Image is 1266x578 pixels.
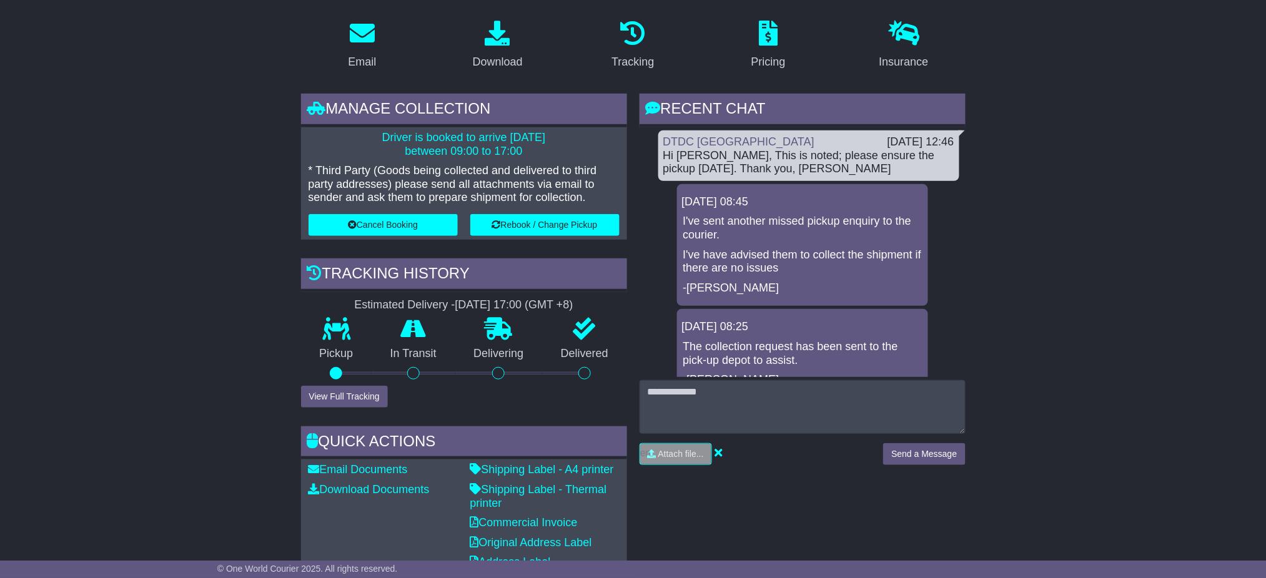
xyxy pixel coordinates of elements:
div: [DATE] 17:00 (GMT +8) [455,298,573,312]
div: Estimated Delivery - [301,298,627,312]
a: Commercial Invoice [470,516,578,529]
a: Original Address Label [470,536,592,549]
a: Tracking [603,16,662,75]
p: Pickup [301,347,372,361]
button: View Full Tracking [301,386,388,408]
button: Rebook / Change Pickup [470,214,620,236]
p: * Third Party (Goods being collected and delivered to third party addresses) please send all atta... [309,164,620,205]
p: -[PERSON_NAME] [683,282,922,295]
div: Email [348,54,376,71]
button: Send a Message [883,443,965,465]
div: Hi [PERSON_NAME], This is noted; please ensure the pickup [DATE]. Thank you, [PERSON_NAME] [663,149,954,176]
p: The collection request has been sent to the pick-up depot to assist. [683,340,922,367]
div: Quick Actions [301,426,627,460]
a: DTDC [GEOGRAPHIC_DATA] [663,135,814,148]
div: RECENT CHAT [640,94,966,127]
div: [DATE] 12:46 [888,135,954,149]
p: Driver is booked to arrive [DATE] between 09:00 to 17:00 [309,131,620,158]
a: Shipping Label - Thermal printer [470,483,607,509]
div: Manage collection [301,94,627,127]
div: Insurance [879,54,929,71]
div: [DATE] 08:25 [682,320,923,334]
p: Delivering [455,347,543,361]
p: -[PERSON_NAME] [683,373,922,387]
a: Insurance [871,16,937,75]
a: Email [340,16,384,75]
div: Pricing [751,54,786,71]
p: Delivered [542,347,627,361]
a: Shipping Label - A4 printer [470,463,614,476]
p: I've have advised them to collect the shipment if there are no issues [683,248,922,275]
div: Tracking history [301,258,627,292]
button: Cancel Booking [309,214,458,236]
p: I've sent another missed pickup enquiry to the courier. [683,215,922,242]
p: In Transit [372,347,455,361]
a: Pricing [743,16,794,75]
a: Download Documents [309,483,430,496]
a: Download [465,16,531,75]
div: Tracking [611,54,654,71]
a: Address Label [470,556,551,568]
span: © One World Courier 2025. All rights reserved. [217,564,398,574]
div: Download [473,54,523,71]
a: Email Documents [309,463,408,476]
div: [DATE] 08:45 [682,195,923,209]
